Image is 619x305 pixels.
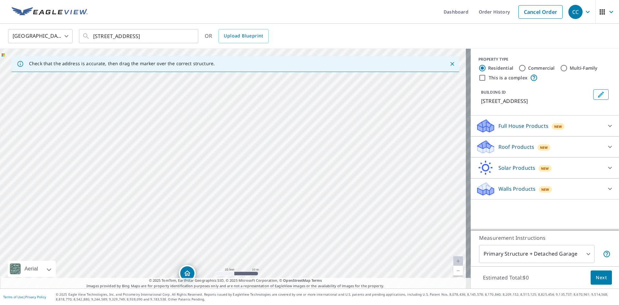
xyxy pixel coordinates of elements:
[478,270,534,285] p: Estimated Total: $0
[481,89,506,95] p: BUILDING ID
[3,295,23,299] a: Terms of Use
[479,245,594,263] div: Primary Structure + Detached Garage
[518,5,563,19] a: Cancel Order
[224,32,263,40] span: Upload Blueprint
[603,250,611,258] span: Your report will include the primary structure and a detached garage if one exists.
[554,124,562,129] span: New
[25,295,46,299] a: Privacy Policy
[541,166,549,171] span: New
[476,181,614,197] div: Walls ProductsNew
[219,29,268,43] a: Upload Blueprint
[489,75,527,81] label: This is a complex
[476,118,614,134] div: Full House ProductsNew
[593,89,609,100] button: Edit building 1
[29,61,215,66] p: Check that the address is accurate, then drag the marker over the correct structure.
[3,295,46,299] p: |
[205,29,269,43] div: OR
[476,139,614,155] div: Roof ProductsNew
[453,256,463,266] a: Current Level 20, Zoom In Disabled
[149,278,322,283] span: © 2025 TomTom, Earthstar Geographics SIO, © 2025 Microsoft Corporation, ©
[541,187,549,192] span: New
[498,122,548,130] p: Full House Products
[311,278,322,283] a: Terms
[12,7,88,17] img: EV Logo
[596,274,607,282] span: Next
[488,65,513,71] label: Residential
[568,5,583,19] div: CC
[179,265,196,285] div: Dropped pin, building 1, Residential property, 3643 NW 5th Ter Boca Raton, FL 33431
[56,292,616,302] p: © 2025 Eagle View Technologies, Inc. and Pictometry International Corp. All Rights Reserved. Repo...
[481,97,591,105] p: [STREET_ADDRESS]
[8,27,73,45] div: [GEOGRAPHIC_DATA]
[498,185,535,193] p: Walls Products
[498,164,535,172] p: Solar Products
[570,65,598,71] label: Multi-Family
[453,266,463,276] a: Current Level 20, Zoom Out
[448,60,457,68] button: Close
[283,278,310,283] a: OpenStreetMap
[540,145,548,150] span: New
[479,234,611,242] p: Measurement Instructions
[498,143,534,151] p: Roof Products
[23,261,40,277] div: Aerial
[528,65,555,71] label: Commercial
[93,27,185,45] input: Search by address or latitude-longitude
[476,160,614,176] div: Solar ProductsNew
[478,56,611,62] div: PROPERTY TYPE
[8,261,56,277] div: Aerial
[591,270,612,285] button: Next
